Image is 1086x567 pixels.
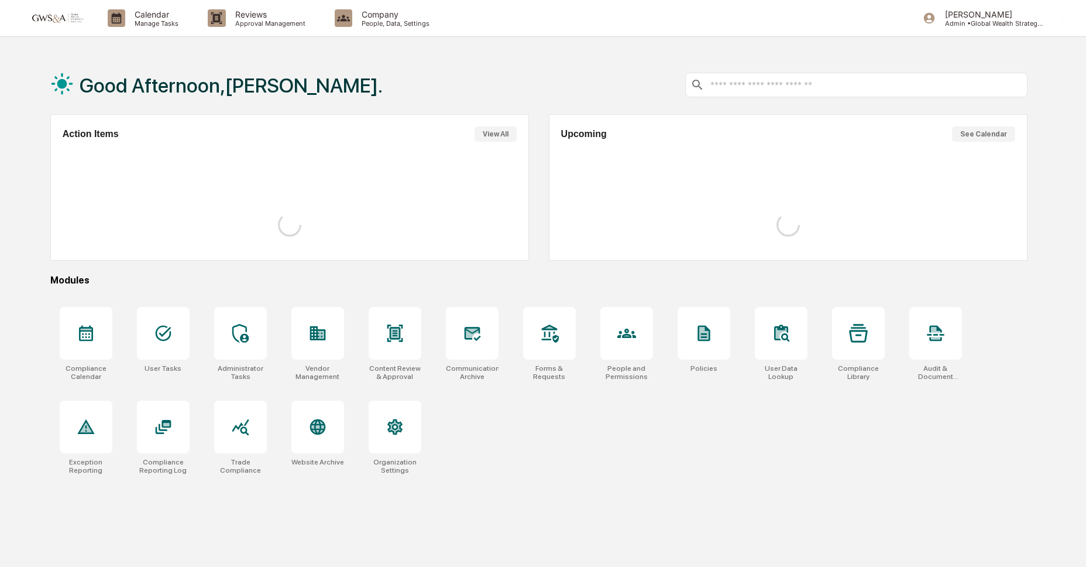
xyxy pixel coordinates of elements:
h1: Good Afternoon,[PERSON_NAME]. [80,74,383,97]
p: People, Data, Settings [352,19,435,28]
h2: Action Items [63,129,119,139]
div: Website Archive [291,458,344,466]
div: Communications Archive [446,364,499,381]
div: Content Review & Approval [369,364,421,381]
p: Admin • Global Wealth Strategies Associates [936,19,1044,28]
div: Compliance Calendar [60,364,112,381]
p: Calendar [125,9,184,19]
p: Manage Tasks [125,19,184,28]
img: logo [28,12,84,23]
button: See Calendar [952,127,1015,142]
div: Exception Reporting [60,458,112,474]
div: Policies [690,364,717,373]
div: Trade Compliance [214,458,267,474]
div: Audit & Document Logs [909,364,962,381]
div: Compliance Reporting Log [137,458,190,474]
div: Organization Settings [369,458,421,474]
div: People and Permissions [600,364,653,381]
div: Administrator Tasks [214,364,267,381]
p: Reviews [226,9,311,19]
button: View All [475,127,517,142]
div: Vendor Management [291,364,344,381]
div: User Data Lookup [755,364,807,381]
p: [PERSON_NAME] [936,9,1044,19]
h2: Upcoming [561,129,607,139]
p: Company [352,9,435,19]
div: User Tasks [145,364,181,373]
p: Approval Management [226,19,311,28]
div: Forms & Requests [523,364,576,381]
div: Modules [50,275,1027,286]
div: Compliance Library [832,364,885,381]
